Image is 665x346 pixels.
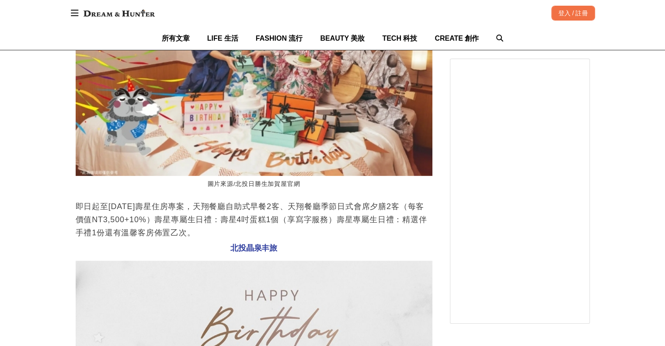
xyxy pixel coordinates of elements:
[382,27,417,50] a: TECH 科技
[76,176,432,193] figcaption: 圖片來源/北投日勝生加賀屋官網
[256,27,303,50] a: FASHION 流行
[435,35,479,42] span: CREATE 創作
[230,244,277,252] span: 北投晶泉丰旅
[320,35,365,42] span: BEAUTY 美妝
[79,5,159,21] img: Dream & Hunter
[551,6,595,21] div: 登入 / 註冊
[382,35,417,42] span: TECH 科技
[256,35,303,42] span: FASHION 流行
[162,27,190,50] a: 所有文章
[76,200,432,239] p: 即日起至[DATE]壽星住房專案，天翔餐廳自助式早餐2客、天翔餐廳季節日式會席夕膳2客（每客價值NT3,500+10%）壽星專屬生日禮：壽星4吋蛋糕1個（享寫字服務）壽星專屬生日禮：精選伴手禮1...
[320,27,365,50] a: BEAUTY 美妝
[207,27,238,50] a: LIFE 生活
[162,35,190,42] span: 所有文章
[435,27,479,50] a: CREATE 創作
[207,35,238,42] span: LIFE 生活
